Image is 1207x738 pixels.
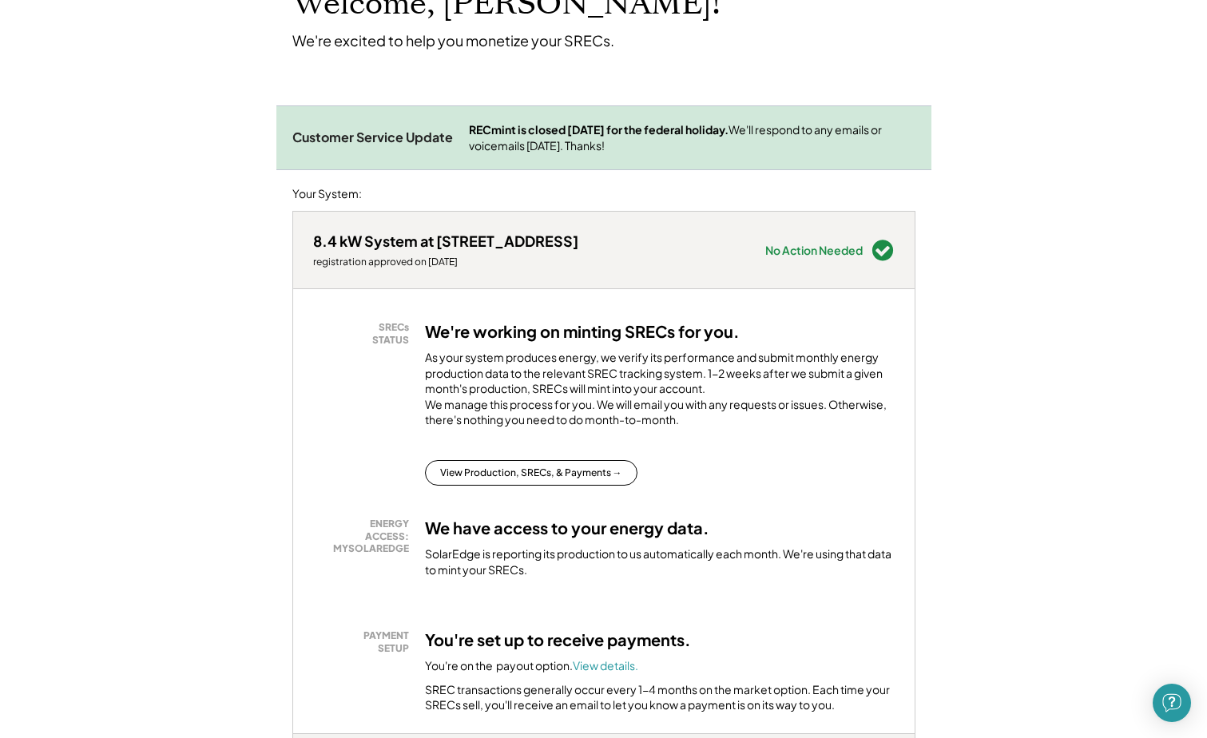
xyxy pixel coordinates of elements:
[425,658,638,674] div: You're on the payout option.
[469,122,729,137] strong: RECmint is closed [DATE] for the federal holiday.
[292,31,614,50] div: We're excited to help you monetize your SRECs.
[321,321,409,346] div: SRECs STATUS
[1153,684,1191,722] div: Open Intercom Messenger
[292,129,453,146] div: Customer Service Update
[425,350,895,436] div: As your system produces energy, we verify its performance and submit monthly energy production da...
[425,321,740,342] h3: We're working on minting SRECs for you.
[313,232,578,250] div: 8.4 kW System at [STREET_ADDRESS]
[425,546,895,577] div: SolarEdge is reporting its production to us automatically each month. We're using that data to mi...
[765,244,863,256] div: No Action Needed
[425,629,691,650] h3: You're set up to receive payments.
[313,256,578,268] div: registration approved on [DATE]
[321,518,409,555] div: ENERGY ACCESS: MYSOLAREDGE
[321,629,409,654] div: PAYMENT SETUP
[425,518,709,538] h3: We have access to your energy data.
[469,122,915,153] div: We'll respond to any emails or voicemails [DATE]. Thanks!
[425,460,637,486] button: View Production, SRECs, & Payments →
[292,186,362,202] div: Your System:
[425,682,895,713] div: SREC transactions generally occur every 1-4 months on the market option. Each time your SRECs sel...
[573,658,638,673] a: View details.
